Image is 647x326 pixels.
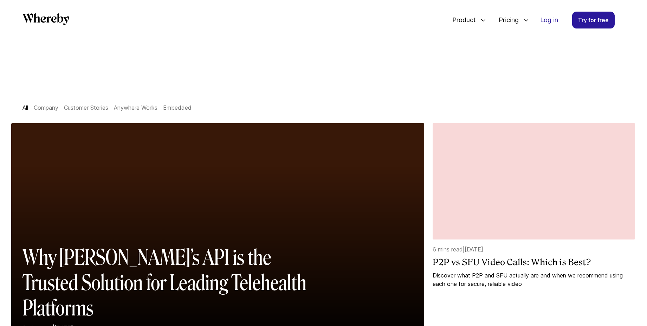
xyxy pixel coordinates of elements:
[492,8,520,32] span: Pricing
[22,13,69,25] svg: Whereby
[64,104,108,111] a: Customer Stories
[22,245,312,321] h2: Why [PERSON_NAME]’s API is the Trusted Solution for Leading Telehealth Platforms
[572,12,615,28] a: Try for free
[22,104,28,111] a: All
[114,104,157,111] a: Anywhere Works
[445,8,478,32] span: Product
[34,104,58,111] a: Company
[163,104,192,111] a: Embedded
[22,13,69,27] a: Whereby
[433,271,635,288] a: Discover what P2P and SFU actually are and when we recommend using each one for secure, reliable ...
[433,256,635,268] a: P2P vs SFU Video Calls: Which is Best?
[433,245,635,254] p: 6 mins read | [DATE]
[535,12,564,28] a: Log in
